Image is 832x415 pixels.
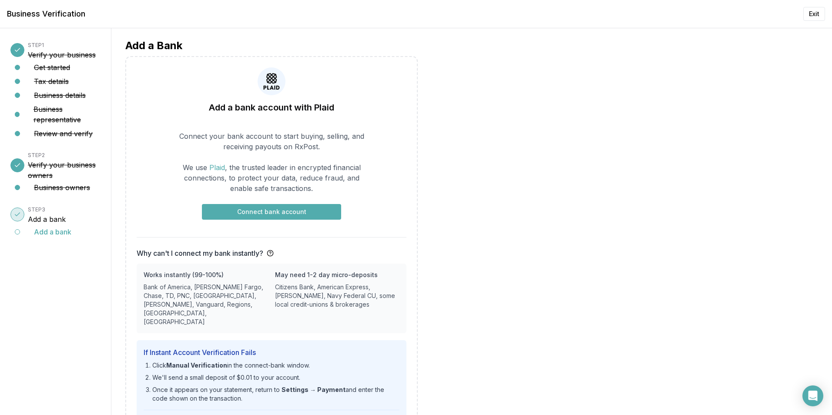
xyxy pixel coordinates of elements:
[144,347,399,358] h4: If Instant Account Verification Fails
[28,160,101,181] h3: Verify your business owners
[137,248,263,258] h3: Why can't I connect my bank instantly?
[34,62,70,73] button: Get started
[7,8,85,20] h1: Business Verification
[28,50,96,60] h3: Verify your business
[28,152,45,158] span: STEP 2
[144,283,268,326] p: Bank of America, [PERSON_NAME] Fargo, Chase, TD, PNC, [GEOGRAPHIC_DATA], [PERSON_NAME], Vanguard,...
[152,361,399,370] li: Click in the connect-bank window.
[282,386,346,393] strong: Settings → Payment
[28,42,44,48] span: STEP 1
[34,104,101,125] button: Business representative
[209,163,225,172] a: Plaid
[34,227,71,237] button: Add a bank
[28,39,96,60] button: STEP1Verify your business
[166,361,227,369] strong: Manual Verification
[174,131,369,152] p: Connect your bank account to start buying, selling, and receiving payouts on RxPost.
[803,7,825,21] button: Exit
[34,90,86,100] button: Business details
[28,214,66,224] h3: Add a bank
[261,67,282,95] img: Plaid
[34,128,93,139] button: Review and verify
[802,385,823,406] div: Open Intercom Messenger
[34,76,69,87] button: Tax details
[152,385,399,403] li: Once it appears on your statement, return to and enter the code shown on the transaction.
[137,101,406,114] div: Add a bank account with Plaid
[275,271,399,279] h4: May need 1-2 day micro-deposits
[34,182,90,193] button: Business owners
[28,206,45,213] span: STEP 3
[28,149,101,181] button: STEP2Verify your business owners
[125,39,418,53] h2: Add a Bank
[174,162,369,194] p: We use , the trusted leader in encrypted financial connections, to protect your data, reduce frau...
[28,204,66,224] button: STEP3Add a bank
[202,204,341,220] button: Connect bank account
[144,271,268,279] h4: Works instantly (99-100%)
[152,373,399,382] li: We'll send a small deposit of $0.01 to your account.
[275,283,399,309] p: Citizens Bank, American Express, [PERSON_NAME], Navy Federal CU, some local credit-unions & broke...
